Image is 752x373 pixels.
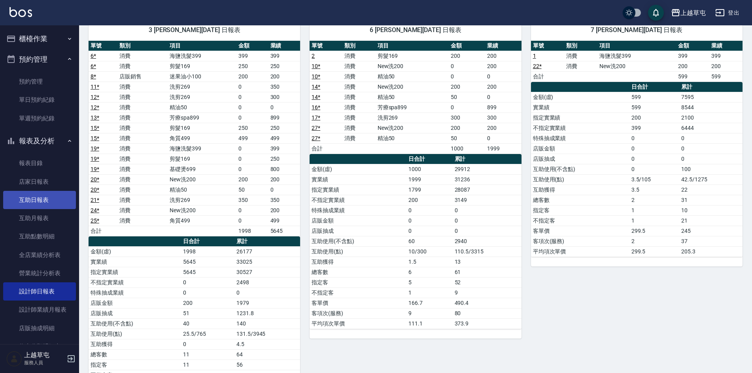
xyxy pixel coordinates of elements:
[234,236,300,247] th: 累計
[629,215,679,226] td: 1
[679,112,743,123] td: 2100
[629,185,679,195] td: 3.5
[406,154,452,164] th: 日合計
[485,102,521,112] td: 899
[89,226,117,236] td: 合計
[168,41,236,51] th: 項目
[540,26,733,34] span: 7 [PERSON_NAME][DATE] 日報表
[3,337,76,356] a: 收支分類明細表
[648,5,664,21] button: save
[234,267,300,277] td: 30527
[531,164,629,174] td: 互助使用(不含點)
[3,29,76,49] button: 櫃檯作業
[531,82,743,257] table: a dense table
[117,185,168,195] td: 消費
[449,71,485,82] td: 0
[376,71,449,82] td: 精油50
[597,41,676,51] th: 項目
[564,51,597,61] td: 消費
[3,173,76,191] a: 店家日報表
[268,143,300,154] td: 399
[268,174,300,185] td: 200
[531,92,629,102] td: 金額(虛)
[268,41,300,51] th: 業績
[376,51,449,61] td: 剪髮169
[310,236,406,246] td: 互助使用(不含點)
[310,41,521,154] table: a dense table
[406,205,452,215] td: 0
[3,49,76,70] button: 預約管理
[531,133,629,143] td: 特殊抽成業績
[168,164,236,174] td: 基礎燙699
[629,102,679,112] td: 599
[268,112,300,123] td: 899
[453,257,521,267] td: 13
[531,143,629,154] td: 店販金額
[406,226,452,236] td: 0
[3,264,76,282] a: 營業統計分析表
[629,195,679,205] td: 2
[117,143,168,154] td: 消費
[117,205,168,215] td: 消費
[453,164,521,174] td: 29912
[236,92,268,102] td: 0
[236,51,268,61] td: 399
[342,112,375,123] td: 消費
[181,298,234,308] td: 200
[629,174,679,185] td: 3.5/105
[236,82,268,92] td: 0
[679,154,743,164] td: 0
[676,41,709,51] th: 金額
[236,102,268,112] td: 0
[453,267,521,277] td: 61
[234,257,300,267] td: 33025
[117,71,168,82] td: 店販銷售
[234,246,300,257] td: 26177
[268,205,300,215] td: 200
[117,51,168,61] td: 消費
[310,205,406,215] td: 特殊抽成業績
[236,226,268,236] td: 1998
[531,226,629,236] td: 客單價
[268,92,300,102] td: 300
[268,185,300,195] td: 0
[679,236,743,246] td: 37
[89,287,181,298] td: 特殊抽成業績
[531,236,629,246] td: 客項次(服務)
[3,191,76,209] a: 互助日報表
[453,287,521,298] td: 9
[597,61,676,71] td: New洗200
[629,82,679,92] th: 日合計
[268,154,300,164] td: 250
[629,205,679,215] td: 1
[531,185,629,195] td: 互助獲得
[168,195,236,205] td: 洗剪269
[629,112,679,123] td: 200
[168,133,236,143] td: 角質499
[342,61,375,71] td: 消費
[453,246,521,257] td: 110.5/3315
[168,92,236,102] td: 洗剪269
[168,215,236,226] td: 角質499
[117,82,168,92] td: 消費
[181,277,234,287] td: 0
[709,51,743,61] td: 399
[376,61,449,71] td: New洗200
[168,71,236,82] td: 迷果油小100
[236,143,268,154] td: 0
[89,41,300,236] table: a dense table
[376,112,449,123] td: 洗剪269
[117,61,168,71] td: 消費
[342,82,375,92] td: 消費
[453,298,521,308] td: 490.4
[236,112,268,123] td: 0
[342,102,375,112] td: 消費
[406,185,452,195] td: 1799
[234,318,300,329] td: 140
[236,41,268,51] th: 金額
[268,51,300,61] td: 399
[485,71,521,82] td: 0
[89,298,181,308] td: 店販金額
[3,209,76,227] a: 互助月報表
[236,123,268,133] td: 250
